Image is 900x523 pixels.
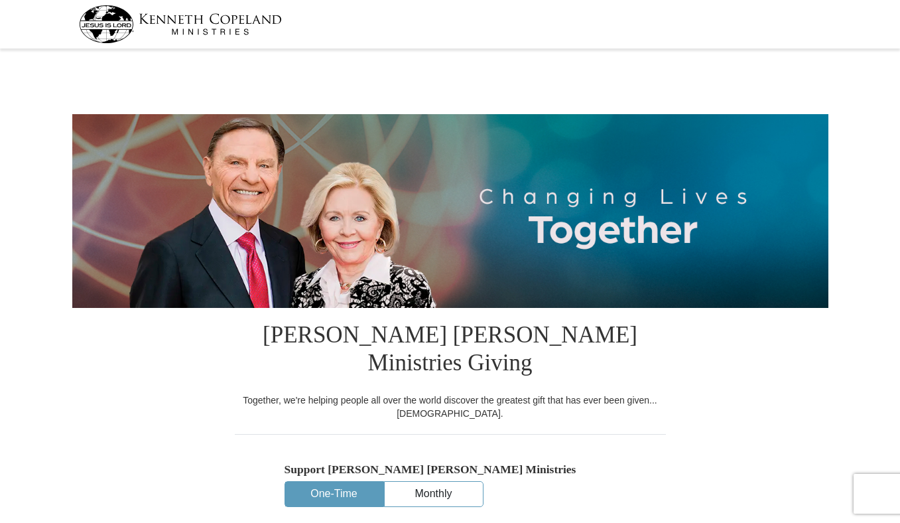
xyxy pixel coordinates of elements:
[79,5,282,43] img: kcm-header-logo.svg
[235,394,666,420] div: Together, we're helping people all over the world discover the greatest gift that has ever been g...
[285,463,616,477] h5: Support [PERSON_NAME] [PERSON_NAME] Ministries
[385,482,483,506] button: Monthly
[285,482,383,506] button: One-Time
[235,308,666,394] h1: [PERSON_NAME] [PERSON_NAME] Ministries Giving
